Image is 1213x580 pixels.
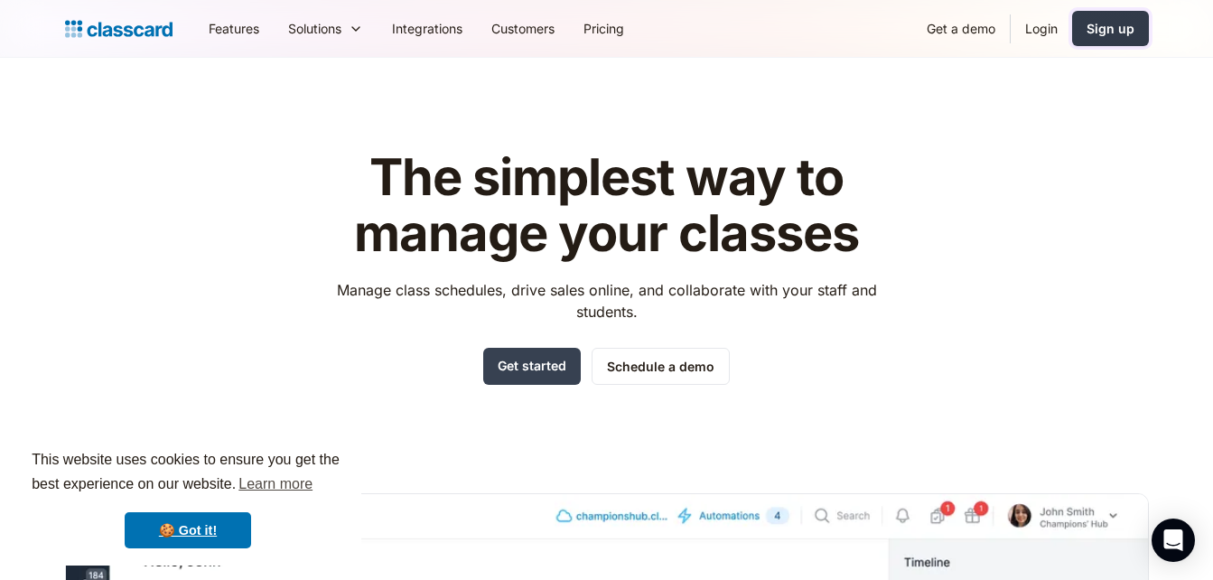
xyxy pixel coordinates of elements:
[1152,519,1195,562] div: Open Intercom Messenger
[65,16,173,42] a: home
[1072,11,1149,46] a: Sign up
[320,279,893,323] p: Manage class schedules, drive sales online, and collaborate with your staff and students.
[1011,8,1072,49] a: Login
[125,512,251,548] a: dismiss cookie message
[569,8,639,49] a: Pricing
[1087,19,1134,38] div: Sign up
[477,8,569,49] a: Customers
[912,8,1010,49] a: Get a demo
[592,348,730,385] a: Schedule a demo
[236,471,315,498] a: learn more about cookies
[288,19,341,38] div: Solutions
[194,8,274,49] a: Features
[32,449,344,498] span: This website uses cookies to ensure you get the best experience on our website.
[378,8,477,49] a: Integrations
[483,348,581,385] a: Get started
[14,432,361,566] div: cookieconsent
[274,8,378,49] div: Solutions
[320,150,893,261] h1: The simplest way to manage your classes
